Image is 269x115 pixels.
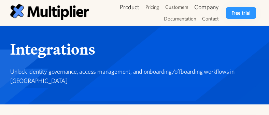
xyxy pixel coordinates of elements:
div: Product [120,3,139,11]
a: Customers [162,1,191,13]
a: Contact [199,13,222,25]
a: Documentation [161,13,199,25]
a: Free trial [226,7,256,19]
div: Company [194,3,219,11]
p: Unlock identity governance, access management, and onboarding/offboarding workflows in [GEOGRAPHI... [10,67,259,85]
a: Pricing [142,1,162,13]
h1: Integrations [10,40,259,59]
